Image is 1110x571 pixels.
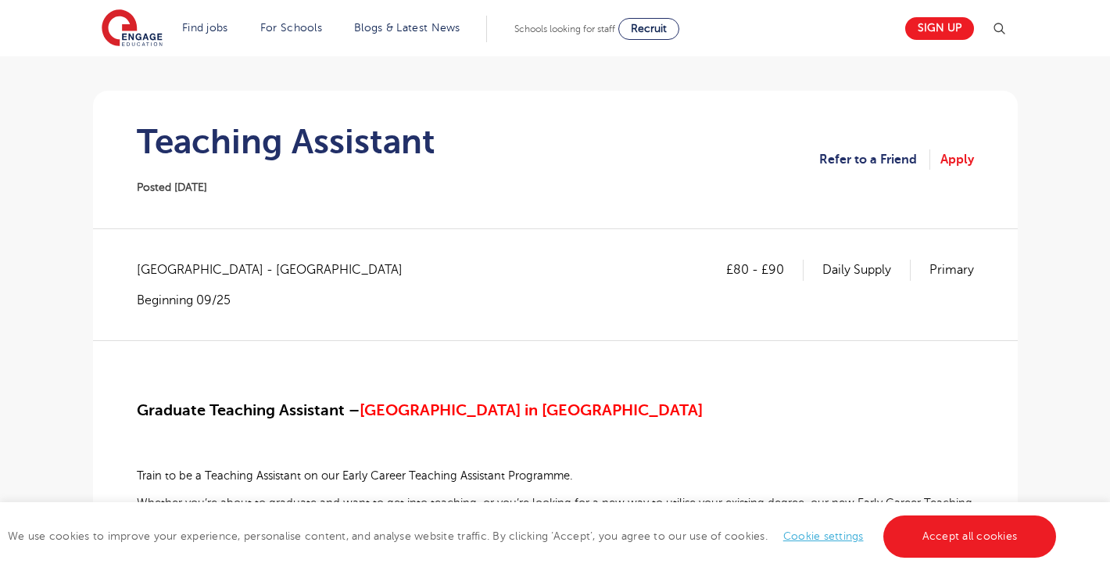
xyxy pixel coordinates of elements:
[618,18,679,40] a: Recruit
[819,149,930,170] a: Refer to a Friend
[883,515,1057,558] a: Accept all cookies
[260,22,322,34] a: For Schools
[137,260,418,280] span: [GEOGRAPHIC_DATA] - [GEOGRAPHIC_DATA]
[905,17,974,40] a: Sign up
[726,260,804,280] p: £80 - £90
[137,292,418,309] p: Beginning 09/25
[137,497,972,526] span: Whether you’re about to graduate and want to get into teaching, or you’re looking for a new way t...
[182,22,228,34] a: Find jobs
[137,181,207,193] span: Posted [DATE]
[783,530,864,542] a: Cookie settings
[137,122,435,161] h1: Teaching Assistant
[929,260,974,280] p: Primary
[360,401,703,419] span: [GEOGRAPHIC_DATA] in [GEOGRAPHIC_DATA]
[631,23,667,34] span: Recruit
[8,530,1060,542] span: We use cookies to improve your experience, personalise content, and analyse website traffic. By c...
[137,469,573,482] span: Train to be a Teaching Assistant on our Early Career Teaching Assistant Programme.
[354,22,460,34] a: Blogs & Latest News
[514,23,615,34] span: Schools looking for staff
[102,9,163,48] img: Engage Education
[940,149,974,170] a: Apply
[822,260,911,280] p: Daily Supply
[137,401,360,419] span: Graduate Teaching Assistant –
